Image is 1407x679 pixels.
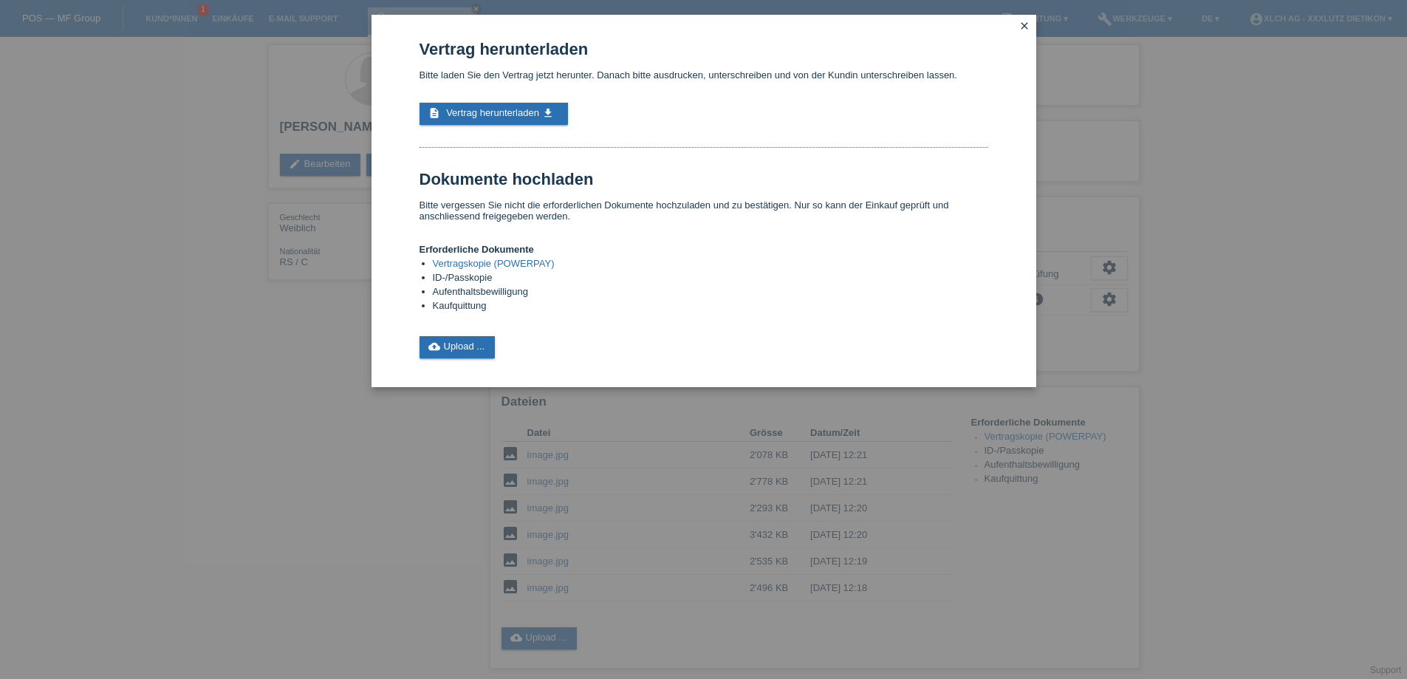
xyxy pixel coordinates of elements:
a: cloud_uploadUpload ... [420,336,496,358]
h4: Erforderliche Dokumente [420,244,988,255]
h1: Vertrag herunterladen [420,40,988,58]
span: Vertrag herunterladen [446,107,539,118]
i: close [1019,20,1030,32]
i: get_app [542,107,554,119]
i: description [428,107,440,119]
p: Bitte vergessen Sie nicht die erforderlichen Dokumente hochzuladen und zu bestätigen. Nur so kann... [420,199,988,222]
li: Kaufquittung [433,300,988,314]
li: Aufenthaltsbewilligung [433,286,988,300]
a: close [1015,18,1034,35]
i: cloud_upload [428,341,440,352]
p: Bitte laden Sie den Vertrag jetzt herunter. Danach bitte ausdrucken, unterschreiben und von der K... [420,69,988,81]
li: ID-/Passkopie [433,272,988,286]
a: description Vertrag herunterladen get_app [420,103,568,125]
h1: Dokumente hochladen [420,170,988,188]
a: Vertragskopie (POWERPAY) [433,258,555,269]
